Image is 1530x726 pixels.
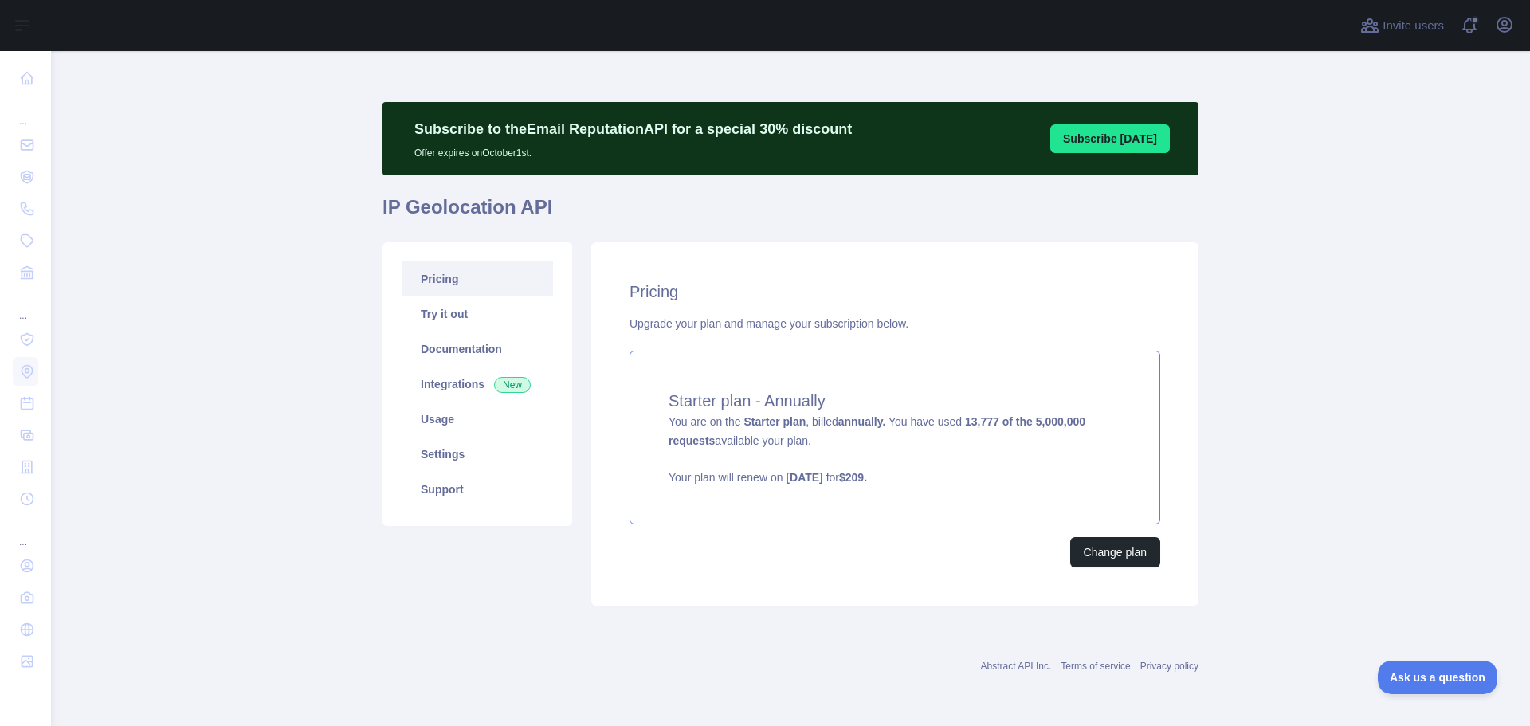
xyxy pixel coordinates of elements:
[402,332,553,367] a: Documentation
[382,194,1198,233] h1: IP Geolocation API
[402,296,553,332] a: Try it out
[13,516,38,548] div: ...
[414,118,852,140] p: Subscribe to the Email Reputation API for a special 30 % discount
[402,367,553,402] a: Integrations New
[839,471,867,484] strong: $ 209 .
[1061,661,1130,672] a: Terms of service
[414,140,852,159] p: Offer expires on October 1st.
[669,390,1121,412] h4: Starter plan - Annually
[1383,17,1444,35] span: Invite users
[786,471,822,484] strong: [DATE]
[402,402,553,437] a: Usage
[1378,661,1498,694] iframe: Toggle Customer Support
[1050,124,1170,153] button: Subscribe [DATE]
[669,469,1121,485] p: Your plan will renew on for
[402,437,553,472] a: Settings
[1357,13,1447,38] button: Invite users
[981,661,1052,672] a: Abstract API Inc.
[402,261,553,296] a: Pricing
[13,96,38,128] div: ...
[402,472,553,507] a: Support
[13,290,38,322] div: ...
[630,281,1160,303] h2: Pricing
[669,415,1121,485] span: You are on the , billed You have used available your plan.
[630,316,1160,332] div: Upgrade your plan and manage your subscription below.
[1140,661,1198,672] a: Privacy policy
[743,415,806,428] strong: Starter plan
[1070,537,1160,567] button: Change plan
[494,377,531,393] span: New
[838,415,886,428] strong: annually.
